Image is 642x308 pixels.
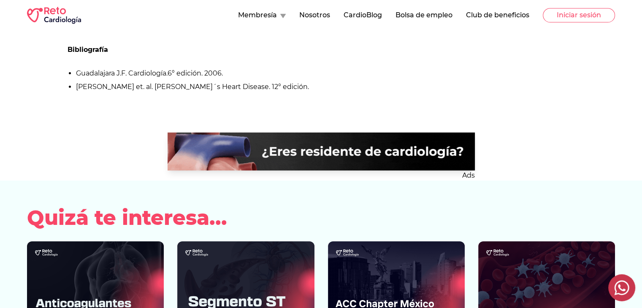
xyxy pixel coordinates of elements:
[168,170,475,181] p: Ads
[168,132,475,170] img: Ad - web | blog-post | banner | silanes medclass | 2025-09-11 | 1
[299,10,330,20] button: Nosotros
[466,10,529,20] button: Club de beneficios
[395,10,452,20] button: Bolsa de empleo
[68,46,108,54] strong: Bibliografía
[344,10,382,20] button: CardioBlog
[76,82,406,92] li: [PERSON_NAME] et. al. [PERSON_NAME]´s Heart Disease. 12° edición.
[543,8,615,22] button: Iniciar sesión
[27,208,615,228] h2: Quizá te interesa...
[76,68,406,78] li: Guadalajara J.F. Cardiología.6° edición. 2006.
[27,7,81,24] img: RETO Cardio Logo
[238,10,286,20] button: Membresía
